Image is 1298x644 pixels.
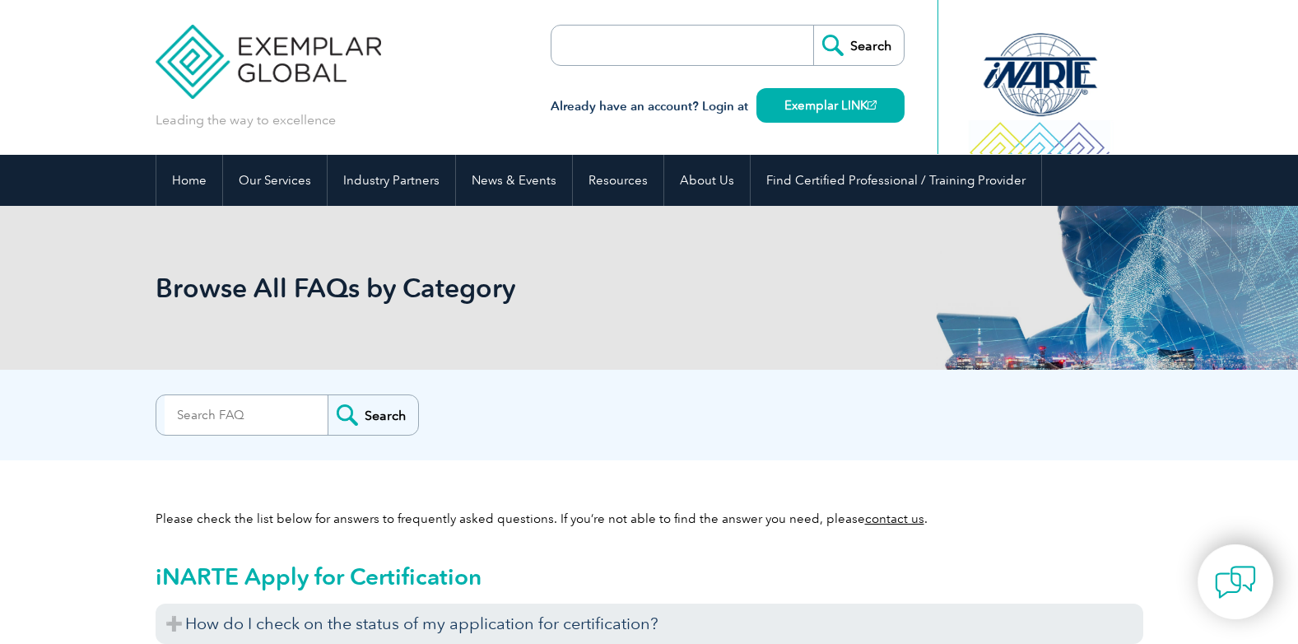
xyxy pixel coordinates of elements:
a: News & Events [456,155,572,206]
input: Search FAQ [165,395,328,435]
a: Exemplar LINK [756,88,905,123]
a: About Us [664,155,750,206]
a: Home [156,155,222,206]
a: Our Services [223,155,327,206]
p: Please check the list below for answers to frequently asked questions. If you’re not able to find... [156,510,1143,528]
a: Resources [573,155,663,206]
h1: Browse All FAQs by Category [156,272,788,304]
input: Search [328,395,418,435]
input: Search [813,26,904,65]
p: Leading the way to excellence [156,111,336,129]
h2: iNARTE Apply for Certification [156,563,1143,590]
h3: How do I check on the status of my application for certification? [156,604,1143,644]
a: Industry Partners [328,155,455,206]
img: open_square.png [868,100,877,110]
h3: Already have an account? Login at [551,96,905,117]
a: Find Certified Professional / Training Provider [751,155,1041,206]
a: contact us [865,511,924,526]
img: contact-chat.png [1215,562,1256,603]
